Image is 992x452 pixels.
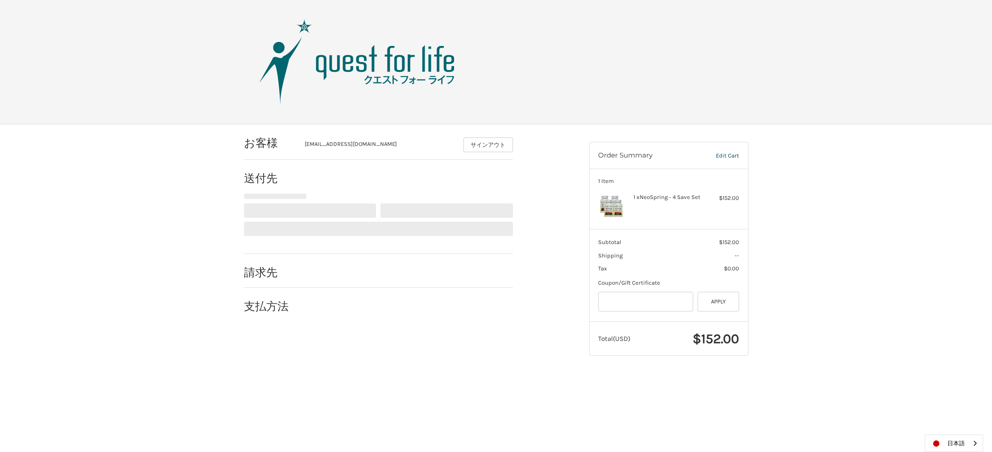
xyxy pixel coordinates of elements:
button: サインアウト [463,137,513,152]
div: Language [925,435,983,452]
h3: 1 Item [598,178,739,185]
aside: Language selected: 日本語 [925,435,983,452]
input: Gift Certificate or Coupon Code [598,292,693,312]
a: Edit Cart [697,151,739,160]
h2: お客様 [244,136,296,150]
div: $152.00 [704,194,739,203]
span: Tax [598,265,607,272]
span: -- [735,252,739,259]
span: $152.00 [719,239,739,245]
span: $0.00 [724,265,739,272]
a: 日本語 [925,435,983,452]
h4: 1 x NeoSpring - 4 Save Set [633,194,702,201]
button: Apply [698,292,740,312]
div: Coupon/Gift Certificate [598,278,739,287]
span: Total (USD) [598,335,630,343]
span: $152.00 [693,331,739,347]
h2: 支払方法 [244,299,296,313]
h3: Order Summary [598,151,697,160]
h2: 請求先 [244,265,296,279]
div: [EMAIL_ADDRESS][DOMAIN_NAME] [305,140,455,152]
h2: 送付先 [244,171,296,185]
span: Subtotal [598,239,621,245]
span: Shipping [598,252,623,259]
img: クエスト・グループ [246,17,469,107]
